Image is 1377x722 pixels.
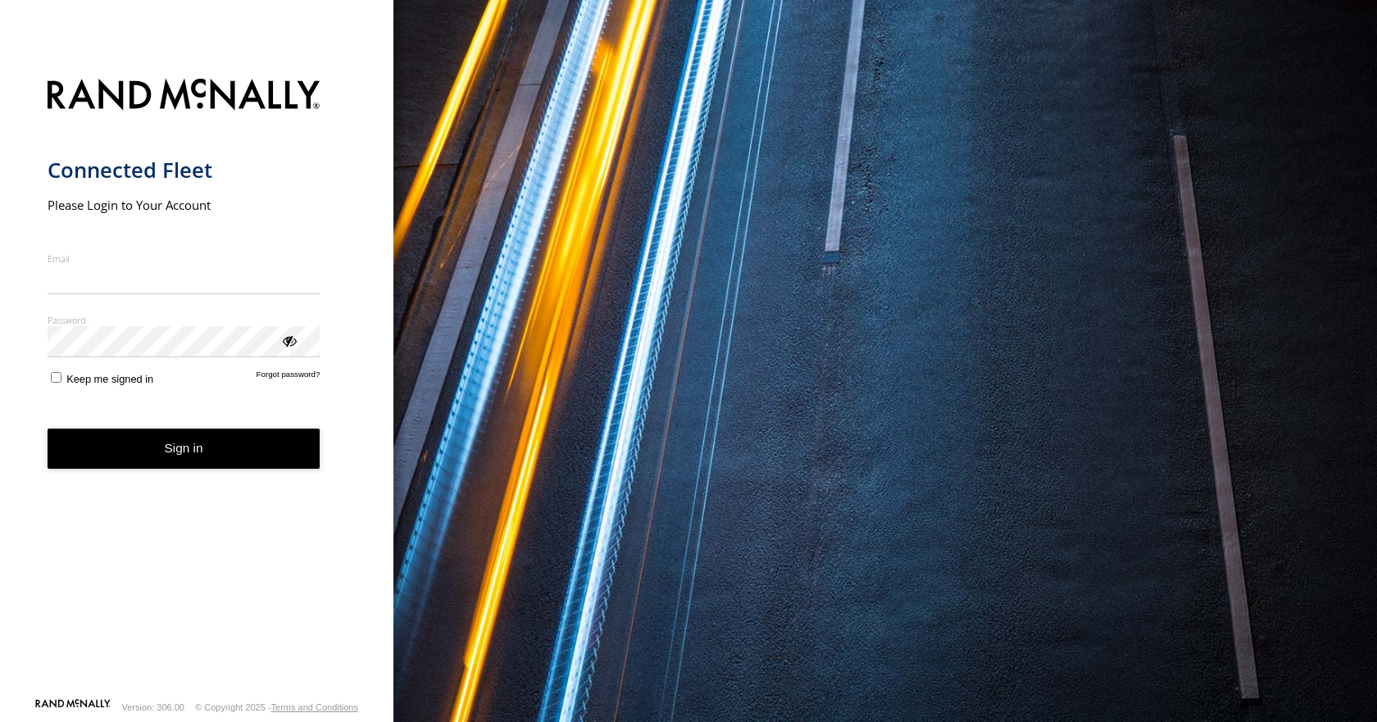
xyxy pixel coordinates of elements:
div: Version: 306.00 [122,702,184,712]
input: Keep me signed in [51,372,61,383]
h2: Please Login to Your Account [48,197,320,213]
a: Forgot password? [257,370,320,385]
div: ViewPassword [280,332,297,348]
label: Email [48,252,320,265]
img: Rand McNally [48,75,320,117]
span: Keep me signed in [66,373,153,385]
form: main [48,69,347,697]
button: Sign in [48,429,320,469]
div: © Copyright 2025 - [195,702,358,712]
a: Visit our Website [35,699,111,715]
a: Terms and Conditions [271,702,358,712]
label: Password [48,314,320,326]
h1: Connected Fleet [48,157,320,184]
